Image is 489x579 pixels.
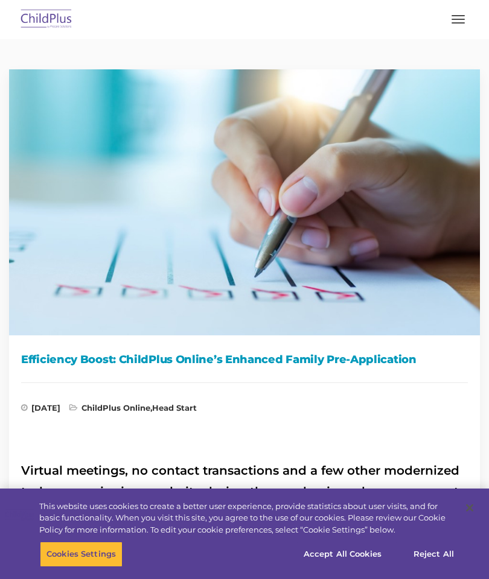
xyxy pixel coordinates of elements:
[21,350,468,369] h1: Efficiency Boost: ChildPlus Online’s Enhanced Family Pre-Application
[152,403,197,413] a: Head Start
[21,404,60,416] span: [DATE]
[297,542,388,567] button: Accept All Cookies
[18,5,75,34] img: ChildPlus by Procare Solutions
[21,460,468,566] h2: Virtual meetings, no contact transactions and a few other modernized tasks saw a rise in populari...
[69,404,197,416] span: ,
[39,501,455,536] div: This website uses cookies to create a better user experience, provide statistics about user visit...
[81,403,150,413] a: ChildPlus Online
[456,495,483,521] button: Close
[396,542,471,567] button: Reject All
[40,542,123,567] button: Cookies Settings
